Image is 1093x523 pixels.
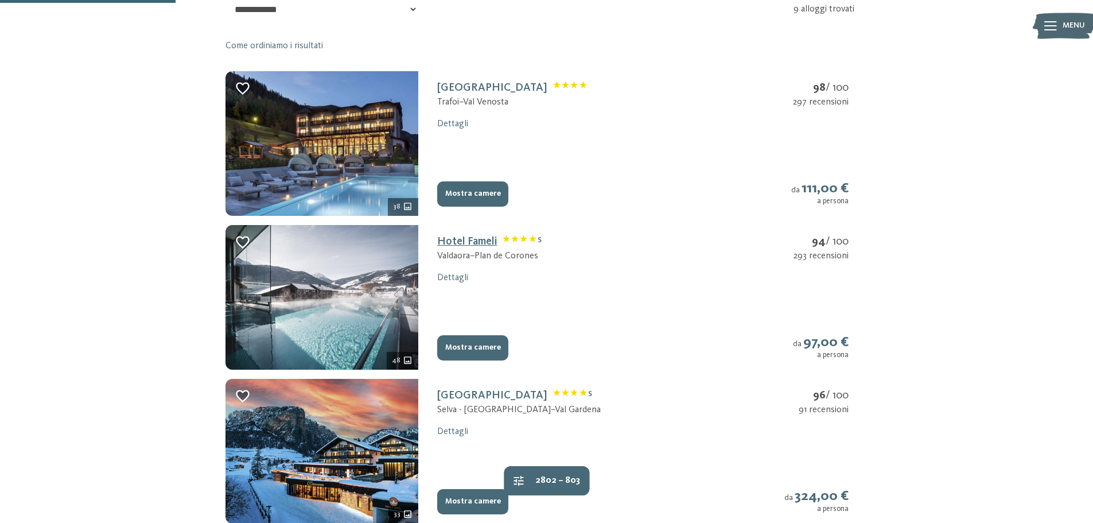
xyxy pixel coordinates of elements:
svg: 38 ulteriori immagini [403,202,413,211]
svg: 33 ulteriori immagini [403,509,413,519]
span: 48 [392,355,400,366]
a: Dettagli [437,119,468,129]
span: 33 [394,509,400,520]
div: 9 alloggi trovati [794,3,867,16]
div: Valdaora – Plan de Corones [437,250,541,262]
button: 2802 – 803 [504,466,589,495]
div: 293 recensioni [794,250,849,262]
div: da [791,180,849,207]
a: [GEOGRAPHIC_DATA]Classificazione: 4 stelle [437,82,587,94]
img: mss_renderimg.php [225,71,418,216]
div: da [793,334,849,361]
span: Classificazione: 4 stelle S [503,235,542,249]
span: Classificazione: 4 stelle [553,81,587,95]
div: / 100 [793,80,849,96]
div: 38 ulteriori immagini [388,198,418,216]
span: S [538,237,542,244]
div: a persona [784,505,849,514]
a: [GEOGRAPHIC_DATA]Classificazione: 4 stelle S [437,390,592,401]
button: Mostra camere [437,181,508,207]
strong: 98 [813,82,826,94]
span: S [588,390,592,398]
a: Come ordiniamo i risultati [225,40,323,52]
div: / 100 [799,388,849,404]
div: da [784,488,849,514]
img: Hotel Fameli Winter [225,225,418,370]
div: Aggiungi ai preferiti [235,234,251,251]
strong: 96 [813,390,826,401]
button: Mostra camere [437,335,508,361]
strong: 97,00 € [803,335,849,350]
div: Trafoi – Val Venosta [437,96,587,109]
div: Aggiungi ai preferiti [235,388,251,405]
strong: 94 [812,236,826,247]
div: 91 recensioni [799,404,849,416]
div: Selva - [GEOGRAPHIC_DATA] – Val Gardena [437,404,601,416]
span: 38 [393,202,400,212]
div: Aggiungi ai preferiti [235,80,251,97]
button: Mostra camere [437,489,508,514]
div: a persona [791,197,849,206]
strong: 111,00 € [802,181,849,196]
svg: 48 ulteriori immagini [403,355,413,365]
a: Dettagli [437,273,468,282]
span: Classificazione: 4 stelle S [553,389,592,403]
div: 297 recensioni [793,96,849,109]
a: Dettagli [437,427,468,436]
div: / 100 [794,234,849,250]
div: 48 ulteriori immagini [387,352,418,370]
strong: 324,00 € [795,489,849,503]
div: a persona [793,351,849,360]
a: Hotel FameliClassificazione: 4 stelle S [437,236,541,247]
